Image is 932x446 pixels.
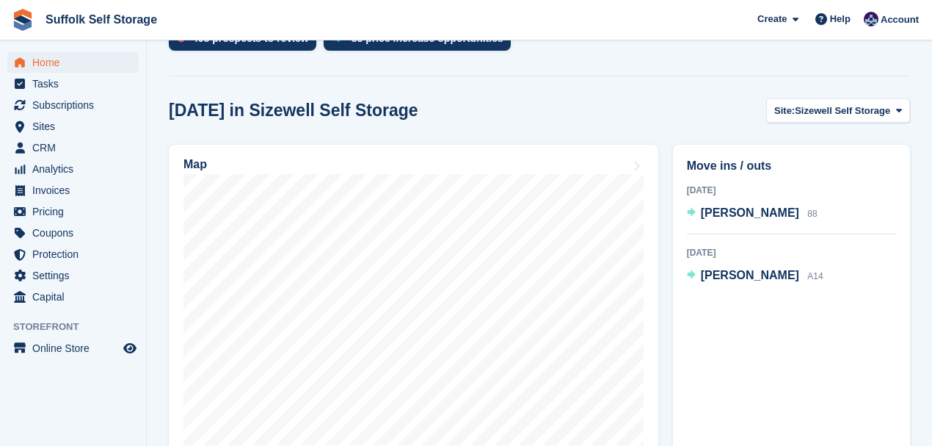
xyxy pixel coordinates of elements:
span: A14 [807,271,823,281]
span: Invoices [32,180,120,201]
span: Account [881,12,919,27]
span: Sizewell Self Storage [795,104,890,118]
a: 408 prospects to review [169,26,324,58]
span: Create [757,12,787,26]
span: Capital [32,287,120,307]
a: menu [7,265,139,286]
a: menu [7,137,139,158]
a: [PERSON_NAME] A14 [687,267,823,286]
a: menu [7,201,139,222]
a: Preview store [121,339,139,357]
a: [PERSON_NAME] 88 [687,204,818,223]
span: Settings [32,265,120,286]
a: 88 price increase opportunities [324,26,518,58]
span: Pricing [32,201,120,222]
a: menu [7,223,139,243]
span: Protection [32,244,120,265]
span: Sites [32,116,120,137]
a: Suffolk Self Storage [40,7,163,32]
span: Tasks [32,73,120,94]
a: menu [7,73,139,94]
button: Site: Sizewell Self Storage [766,98,910,123]
span: Help [830,12,851,26]
span: Subscriptions [32,95,120,115]
a: menu [7,287,139,307]
img: stora-icon-8386f47178a22dfd0bd8f6a31ec36ba5ce8667c1dd55bd0f319d3a0aa187defe.svg [12,9,34,31]
h2: Map [183,158,207,171]
span: Site: [774,104,795,118]
span: Analytics [32,159,120,179]
h2: [DATE] in Sizewell Self Storage [169,101,418,121]
a: menu [7,95,139,115]
span: CRM [32,137,120,158]
a: menu [7,338,139,359]
a: menu [7,244,139,265]
h2: Move ins / outs [687,157,896,175]
a: menu [7,116,139,137]
span: [PERSON_NAME] [701,206,799,219]
div: [DATE] [687,246,896,259]
a: menu [7,52,139,73]
a: menu [7,180,139,201]
span: [PERSON_NAME] [701,269,799,281]
span: Home [32,52,120,73]
span: Coupons [32,223,120,243]
img: William Notcutt [864,12,878,26]
span: Storefront [13,320,146,334]
div: [DATE] [687,184,896,197]
span: Online Store [32,338,120,359]
span: 88 [807,209,817,219]
a: menu [7,159,139,179]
